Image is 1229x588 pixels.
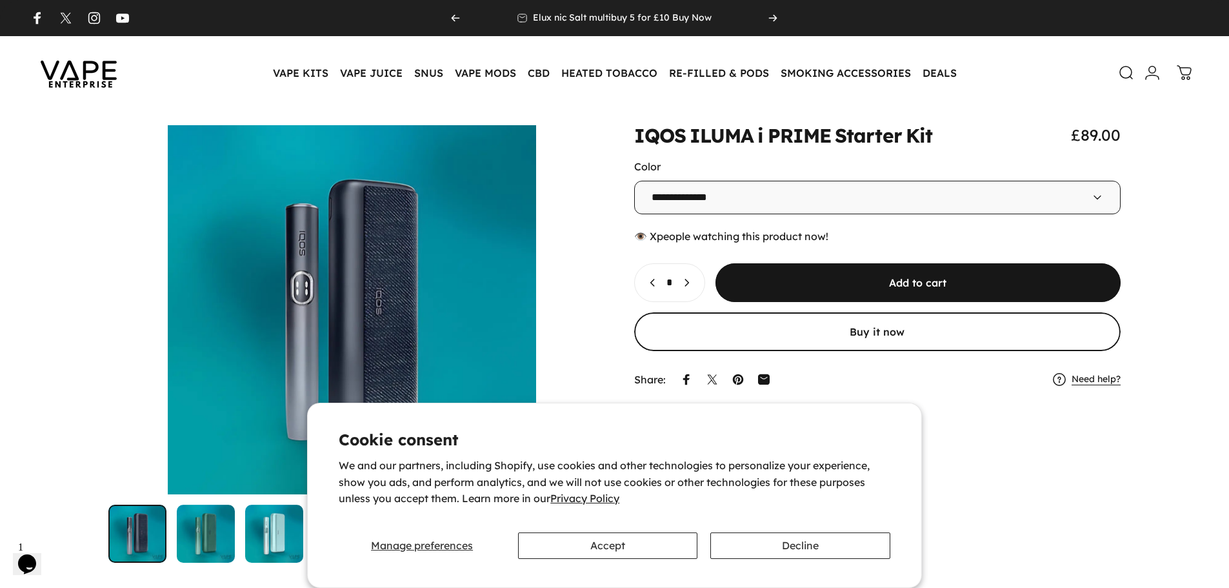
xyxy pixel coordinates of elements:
[108,125,595,563] media-gallery: Gallery Viewer
[267,59,963,86] nav: Primary
[518,532,697,559] button: Accept
[555,59,663,86] summary: HEATED TOBACCO
[663,59,775,86] summary: RE-FILLED & PODS
[177,505,235,563] img: IQOS ILUMA i PRIME Starter Kit
[245,505,303,563] img: IQOS ILUMA i PRIME Starter Kit
[21,43,137,103] img: Vape Enterprise
[675,264,704,301] button: Increase quantity for IQOS ILUMA i PRIME Starter Kit
[408,59,449,86] summary: SNUS
[1170,59,1199,87] a: 0 items
[13,536,54,575] iframe: chat widget
[339,432,890,447] h2: Cookie consent
[634,160,661,173] label: Color
[108,505,166,563] button: Go to item
[634,374,666,385] p: Share:
[768,126,832,145] animate-element: PRIME
[710,532,890,559] button: Decline
[917,59,963,86] a: DEALS
[550,492,619,505] a: Privacy Policy
[177,505,235,563] button: Go to item
[267,59,334,86] summary: VAPE KITS
[906,126,932,145] animate-element: Kit
[533,12,712,24] p: Elux nic Salt multibuy 5 for £10 Buy Now
[371,539,473,552] span: Manage preferences
[690,126,754,145] animate-element: ILUMA
[245,505,303,563] button: Go to item
[635,264,664,301] button: Decrease quantity for IQOS ILUMA i PRIME Starter Kit
[1072,374,1121,385] a: Need help?
[522,59,555,86] summary: CBD
[715,263,1121,302] button: Add to cart
[449,59,522,86] summary: VAPE MODS
[339,532,505,559] button: Manage preferences
[108,125,595,494] button: Open media 4 in modal
[775,59,917,86] summary: SMOKING ACCESSORIES
[1071,125,1121,145] span: £89.00
[339,458,890,507] p: We and our partners, including Shopify, use cookies and other technologies to personalize your ex...
[835,126,902,145] animate-element: Starter
[634,312,1121,351] button: Buy it now
[757,126,763,145] animate-element: i
[334,59,408,86] summary: VAPE JUICE
[634,230,1121,243] div: 👁️ people watching this product now!
[634,126,686,145] animate-element: IQOS
[108,505,166,563] img: IQOS ILUMA i PRIME Starter Kit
